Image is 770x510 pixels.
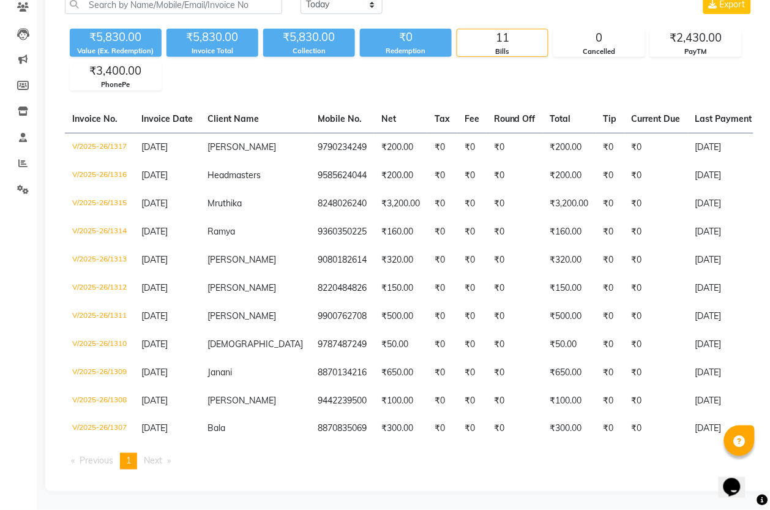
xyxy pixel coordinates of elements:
[624,133,688,162] td: ₹0
[554,29,645,47] div: 0
[543,218,596,246] td: ₹160.00
[457,133,487,162] td: ₹0
[550,113,571,124] span: Total
[596,359,624,387] td: ₹0
[487,190,543,218] td: ₹0
[207,198,242,209] span: Mruthika
[374,387,427,415] td: ₹100.00
[141,113,193,124] span: Invoice Date
[487,302,543,331] td: ₹0
[487,246,543,274] td: ₹0
[543,162,596,190] td: ₹200.00
[624,190,688,218] td: ₹0
[427,387,457,415] td: ₹0
[624,331,688,359] td: ₹0
[263,29,355,46] div: ₹5,830.00
[457,162,487,190] td: ₹0
[141,367,168,378] span: [DATE]
[166,46,258,56] div: Invoice Total
[427,302,457,331] td: ₹0
[543,246,596,274] td: ₹320.00
[543,415,596,443] td: ₹300.00
[596,274,624,302] td: ₹0
[554,47,645,57] div: Cancelled
[543,133,596,162] td: ₹200.00
[624,359,688,387] td: ₹0
[381,113,396,124] span: Net
[310,190,374,218] td: 8248026240
[207,310,276,321] span: [PERSON_NAME]
[65,302,134,331] td: V/2025-26/1311
[457,29,548,47] div: 11
[310,162,374,190] td: 9585624044
[596,387,624,415] td: ₹0
[543,302,596,331] td: ₹500.00
[65,190,134,218] td: V/2025-26/1315
[310,331,374,359] td: 9787487249
[141,141,168,152] span: [DATE]
[427,218,457,246] td: ₹0
[360,46,452,56] div: Redemption
[70,29,162,46] div: ₹5,830.00
[427,415,457,443] td: ₹0
[596,302,624,331] td: ₹0
[141,423,168,434] span: [DATE]
[263,46,355,56] div: Collection
[374,359,427,387] td: ₹650.00
[141,226,168,237] span: [DATE]
[457,218,487,246] td: ₹0
[596,331,624,359] td: ₹0
[374,331,427,359] td: ₹50.00
[310,359,374,387] td: 8870134216
[457,331,487,359] td: ₹0
[207,423,225,434] span: Bala
[374,415,427,443] td: ₹300.00
[207,141,276,152] span: [PERSON_NAME]
[207,339,303,350] span: [DEMOGRAPHIC_DATA]
[207,226,235,237] span: Ramya
[487,218,543,246] td: ₹0
[374,246,427,274] td: ₹320.00
[374,133,427,162] td: ₹200.00
[624,302,688,331] td: ₹0
[465,113,479,124] span: Fee
[487,162,543,190] td: ₹0
[207,395,276,406] span: [PERSON_NAME]
[65,359,134,387] td: V/2025-26/1309
[624,162,688,190] td: ₹0
[141,339,168,350] span: [DATE]
[72,113,118,124] span: Invoice No.
[427,246,457,274] td: ₹0
[141,170,168,181] span: [DATE]
[374,190,427,218] td: ₹3,200.00
[65,387,134,415] td: V/2025-26/1308
[632,113,681,124] span: Current Due
[624,387,688,415] td: ₹0
[65,246,134,274] td: V/2025-26/1313
[65,331,134,359] td: V/2025-26/1310
[487,274,543,302] td: ₹0
[487,133,543,162] td: ₹0
[596,218,624,246] td: ₹0
[596,415,624,443] td: ₹0
[374,162,427,190] td: ₹200.00
[310,218,374,246] td: 9360350225
[207,170,261,181] span: Headmasters
[624,218,688,246] td: ₹0
[651,47,741,57] div: PayTM
[374,302,427,331] td: ₹500.00
[543,359,596,387] td: ₹650.00
[487,359,543,387] td: ₹0
[457,387,487,415] td: ₹0
[166,29,258,46] div: ₹5,830.00
[310,274,374,302] td: 8220484826
[65,133,134,162] td: V/2025-26/1317
[427,359,457,387] td: ₹0
[80,456,113,467] span: Previous
[141,310,168,321] span: [DATE]
[141,395,168,406] span: [DATE]
[65,453,753,470] nav: Pagination
[207,282,276,293] span: [PERSON_NAME]
[374,274,427,302] td: ₹150.00
[318,113,362,124] span: Mobile No.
